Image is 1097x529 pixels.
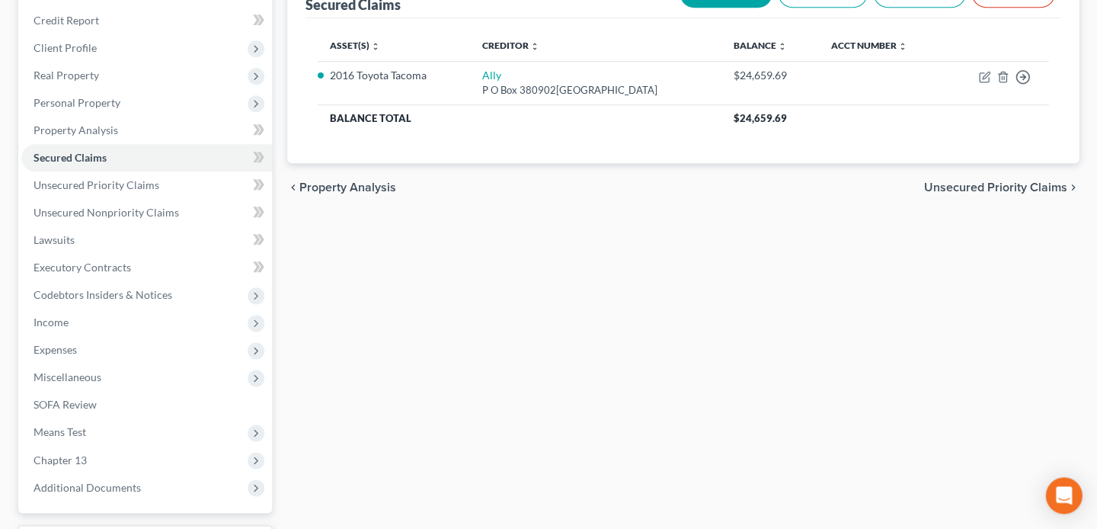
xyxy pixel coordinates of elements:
[318,104,721,132] th: Balance Total
[21,7,272,34] a: Credit Report
[923,181,1067,194] span: Unsecured Priority Claims
[1067,181,1079,194] i: chevron_right
[1045,477,1082,514] div: Open Intercom Messenger
[733,40,786,51] a: Balance unfold_more
[897,42,907,51] i: unfold_more
[21,144,272,172] a: Secured Claims
[21,172,272,199] a: Unsecured Priority Claims
[830,40,907,51] a: Acct Number unfold_more
[482,40,539,51] a: Creditor unfold_more
[21,117,272,144] a: Property Analysis
[330,40,380,51] a: Asset(s) unfold_more
[34,41,97,54] span: Client Profile
[34,14,99,27] span: Credit Report
[482,69,501,82] a: Ally
[287,181,396,194] button: chevron_left Property Analysis
[733,112,786,124] span: $24,659.69
[34,206,179,219] span: Unsecured Nonpriority Claims
[34,453,87,466] span: Chapter 13
[21,199,272,226] a: Unsecured Nonpriority Claims
[287,181,299,194] i: chevron_left
[21,226,272,254] a: Lawsuits
[34,425,86,438] span: Means Test
[777,42,786,51] i: unfold_more
[34,316,69,329] span: Income
[34,178,159,191] span: Unsecured Priority Claims
[34,123,118,136] span: Property Analysis
[733,68,806,83] div: $24,659.69
[34,288,172,301] span: Codebtors Insiders & Notices
[34,233,75,246] span: Lawsuits
[482,83,708,98] div: P O Box 380902[GEOGRAPHIC_DATA]
[330,68,458,83] li: 2016 Toyota Tacoma
[34,151,107,164] span: Secured Claims
[530,42,539,51] i: unfold_more
[34,480,141,493] span: Additional Documents
[34,370,101,383] span: Miscellaneous
[371,42,380,51] i: unfold_more
[923,181,1079,194] button: Unsecured Priority Claims chevron_right
[34,69,99,82] span: Real Property
[21,254,272,281] a: Executory Contracts
[34,96,120,109] span: Personal Property
[299,181,396,194] span: Property Analysis
[21,391,272,418] a: SOFA Review
[34,398,97,411] span: SOFA Review
[34,343,77,356] span: Expenses
[34,261,131,274] span: Executory Contracts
